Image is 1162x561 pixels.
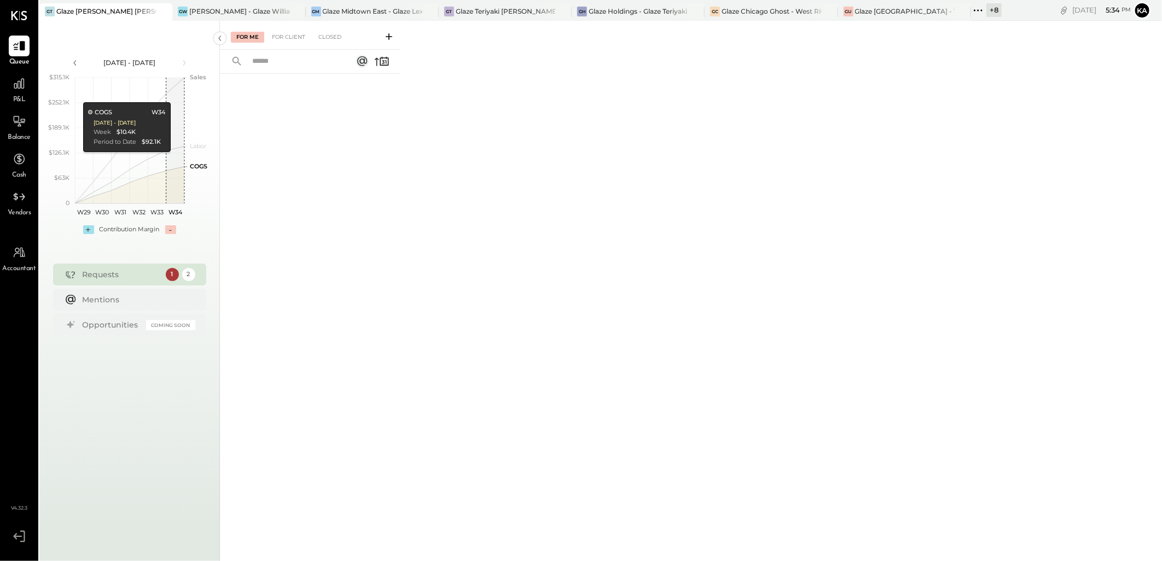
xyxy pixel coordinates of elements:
div: - [165,225,176,234]
text: $252.1K [48,98,69,106]
text: W34 [168,208,182,216]
div: Period to Date [93,138,136,147]
div: For Client [266,32,311,43]
div: GH [577,7,587,16]
text: 0 [66,199,69,207]
div: GT [444,7,454,16]
span: P&L [13,95,26,105]
div: Glaze Holdings - Glaze Teriyaki Holdings LLC [589,7,688,16]
a: P&L [1,73,38,105]
text: $189.1K [48,124,69,131]
span: Queue [9,57,30,67]
a: Balance [1,111,38,143]
div: Glaze Midtown East - Glaze Lexington One LLC [323,7,422,16]
div: Glaze [GEOGRAPHIC_DATA] - 110 Uni [855,7,955,16]
span: Vendors [8,208,31,218]
button: Ka [1134,2,1151,19]
div: W34 [152,108,165,117]
div: 2 [182,268,195,281]
div: GT [45,7,55,16]
text: Sales [190,73,206,81]
div: Closed [313,32,347,43]
span: Balance [8,133,31,143]
div: For Me [231,32,264,43]
div: + [83,225,94,234]
text: W30 [95,208,109,216]
a: Accountant [1,242,38,274]
div: GU [844,7,853,16]
text: W32 [132,208,145,216]
span: Accountant [3,264,36,274]
text: $126.1K [49,149,69,156]
a: Vendors [1,186,38,218]
text: W29 [77,208,91,216]
div: COGS [88,108,112,117]
div: Glaze Chicago Ghost - West River Rice LLC [722,7,821,16]
div: copy link [1059,4,1070,16]
div: Week [93,128,111,137]
span: Cash [12,171,26,180]
text: $63K [54,174,69,182]
div: GM [311,7,321,16]
text: W31 [114,208,126,216]
a: Cash [1,149,38,180]
div: Mentions [83,294,190,305]
div: Contribution Margin [100,225,160,234]
div: $10.4K [116,128,136,137]
div: [PERSON_NAME] - Glaze Williamsburg One LLC [189,7,289,16]
text: W33 [150,208,164,216]
text: COGS [190,162,207,170]
text: Labor [190,142,206,150]
div: + 8 [986,3,1002,17]
div: GC [710,7,720,16]
div: $92.1K [142,138,161,147]
a: Queue [1,36,38,67]
div: Glaze Teriyaki [PERSON_NAME] Street - [PERSON_NAME] River [PERSON_NAME] LLC [456,7,555,16]
div: [DATE] - [DATE] [93,119,136,127]
div: Requests [83,269,160,280]
text: $315.1K [49,73,69,81]
div: [DATE] - [DATE] [83,58,176,67]
div: Glaze [PERSON_NAME] [PERSON_NAME] LLC [56,7,156,16]
div: Opportunities [83,319,141,330]
div: [DATE] [1072,5,1131,15]
div: Coming Soon [146,320,195,330]
div: 1 [166,268,179,281]
div: GW [178,7,188,16]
